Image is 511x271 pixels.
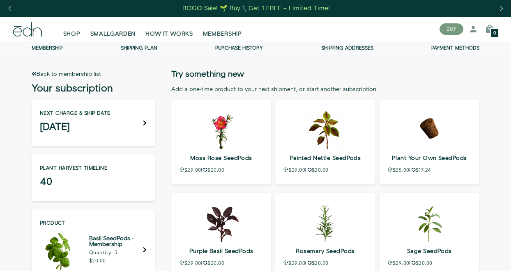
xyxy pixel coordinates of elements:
div: Add a one-time product to your next shipment, or start another subscription. [171,85,479,93]
a: MEMBERSHIP [198,20,247,38]
img: pyo-seedpods [409,108,450,149]
img: purple-basil-seedpods-2 [201,201,242,242]
img: sage-seedpods-2 [409,201,450,242]
a: SHOP [58,20,85,38]
a: Membership [32,45,62,52]
p: Painted Nettle SeedPods [283,152,367,164]
p: Rosemary SeedPods [283,245,367,257]
p: $29.00 $20.00 [180,260,263,266]
img: Basil SeedPods - Membership [40,229,81,270]
div: Next charge & ship date [DATE] [32,100,155,146]
div: BOGO Sale! 🌱 Buy 1, Get 1 FREE – Limited Time! [182,4,330,13]
a: SMALLGARDEN [85,20,141,38]
p: Moss Rose SeedPods [180,152,263,164]
img: painted-nettle-seedpods-1 [305,108,346,149]
a: HOW IT WORKS [140,20,198,38]
a: BOGO Sale! 🌱 Buy 1, Get 1 FREE – Limited Time! [182,2,331,15]
p: $29.00 $20.00 [388,260,471,266]
a: Shipping addresses [321,45,373,52]
a: Shipping Plan [121,45,157,52]
p: Product [40,221,147,226]
iframe: Opens a widget where you can find more information [448,246,503,267]
p: $25.00 $17.24 [388,167,471,173]
span: HOW IT WORKS [145,30,193,38]
a: Purchase history [215,45,263,52]
button: BUY [440,23,463,35]
p: $29.00 $20.00 [180,167,263,173]
h5: Basil SeedPods - Membership [89,236,143,247]
img: rosemary-seedpods-2 [305,201,346,242]
p: $29.00 $20.00 [283,260,367,266]
p: Sage SeedPods [388,245,471,257]
span: SMALLGARDEN [90,30,136,38]
p: $29.00 $20.00 [283,167,367,173]
img: moss-rose-seedpods-2 [201,108,242,149]
h3: Your subscription [32,84,155,93]
span: 0 [493,31,496,36]
p: $20.00 [89,259,143,264]
p: Purple Basil SeedPods [180,245,263,257]
p: Plant Your Own SeedPods [388,152,471,164]
p: Next charge & ship date [40,111,110,116]
h2: Try something new [171,70,479,78]
a: Back to membership list [32,70,101,78]
p: Quantity: 3 [89,251,143,255]
a: Payment methods [431,45,479,52]
h3: [DATE] [40,123,110,131]
span: MEMBERSHIP [203,30,242,38]
span: SHOP [63,30,81,38]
